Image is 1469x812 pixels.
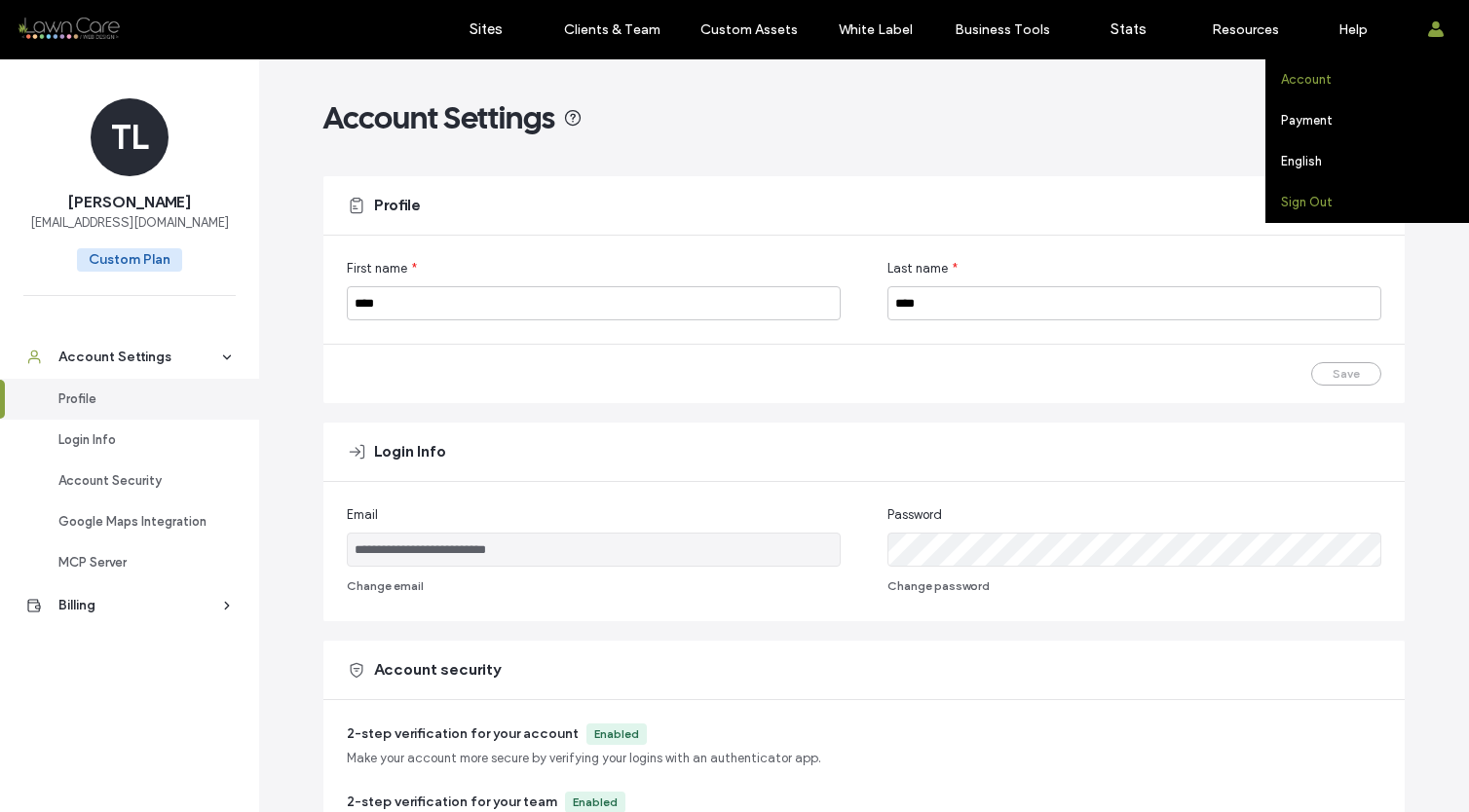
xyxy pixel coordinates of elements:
label: Clients & Team [564,21,660,38]
label: Payment [1281,113,1333,128]
div: MCP Server [58,553,218,572]
span: First name [347,259,407,278]
label: Stats [1111,20,1147,38]
span: Make your account more secure by verifying your logins with an authenticator app. [347,749,821,768]
span: Custom Plan [77,248,182,272]
div: Enabled [594,725,639,743]
label: Help [1338,21,1368,38]
label: English [1281,154,1322,168]
span: Profile [374,195,421,216]
div: TL [91,98,169,176]
label: Resources [1212,21,1279,38]
div: Account Security [58,471,218,491]
span: 2-step verification for your account [347,725,579,742]
span: Help [45,14,85,31]
a: Account [1281,59,1469,99]
span: Email [347,505,378,525]
label: Sites [470,20,503,38]
div: Profile [58,389,218,409]
a: Sign Out [1281,182,1469,222]
span: 2-step verification for your team [347,794,557,810]
div: Account Settings [58,348,218,367]
input: First name [347,286,841,320]
button: Change email [347,574,424,598]
label: Custom Assets [700,21,798,38]
input: Email [347,533,841,567]
button: Change password [887,574,990,598]
span: Account Settings [323,98,555,137]
div: Enabled [573,794,618,811]
span: Account security [374,659,501,681]
label: White Label [839,21,913,38]
label: Account [1281,72,1332,87]
label: Business Tools [955,21,1050,38]
span: [EMAIL_ADDRESS][DOMAIN_NAME] [30,213,229,233]
span: [PERSON_NAME] [68,192,191,213]
span: Last name [887,259,948,278]
div: Login Info [58,430,218,450]
div: Billing [58,596,218,615]
label: Sign Out [1281,195,1333,209]
input: Password [887,533,1381,567]
span: Login Info [374,441,446,462]
a: Payment [1281,100,1469,140]
div: Google Maps Integration [58,512,218,532]
span: Password [887,505,942,525]
input: Last name [887,286,1381,320]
